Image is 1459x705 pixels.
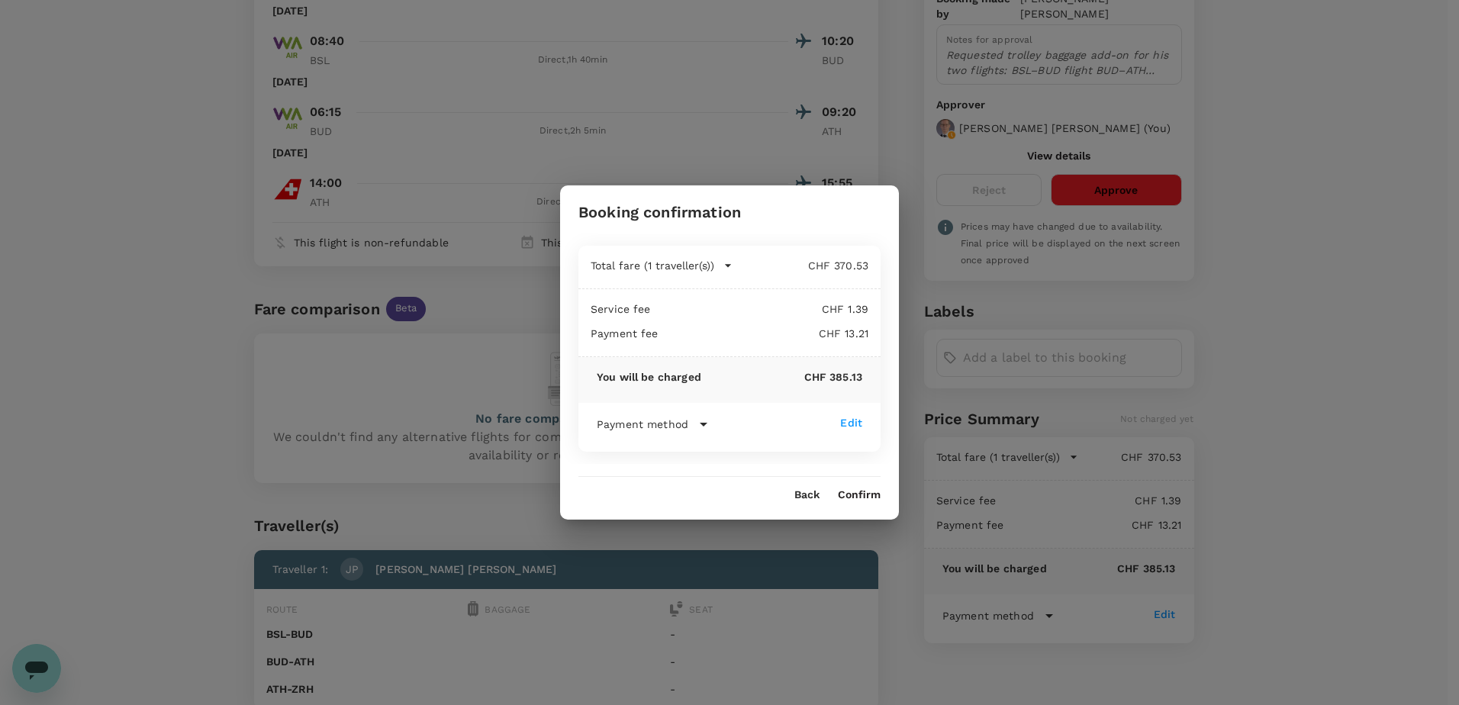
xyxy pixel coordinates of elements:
p: Service fee [591,301,651,317]
p: CHF 13.21 [659,326,868,341]
p: CHF 1.39 [651,301,868,317]
p: CHF 385.13 [701,369,862,385]
button: Back [794,489,820,501]
h3: Booking confirmation [578,204,741,221]
p: Total fare (1 traveller(s)) [591,258,714,273]
button: Confirm [838,489,881,501]
p: Payment fee [591,326,659,341]
button: Total fare (1 traveller(s)) [591,258,733,273]
p: Payment method [597,417,688,432]
p: CHF 370.53 [733,258,868,273]
div: Edit [840,415,862,430]
p: You will be charged [597,369,701,385]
